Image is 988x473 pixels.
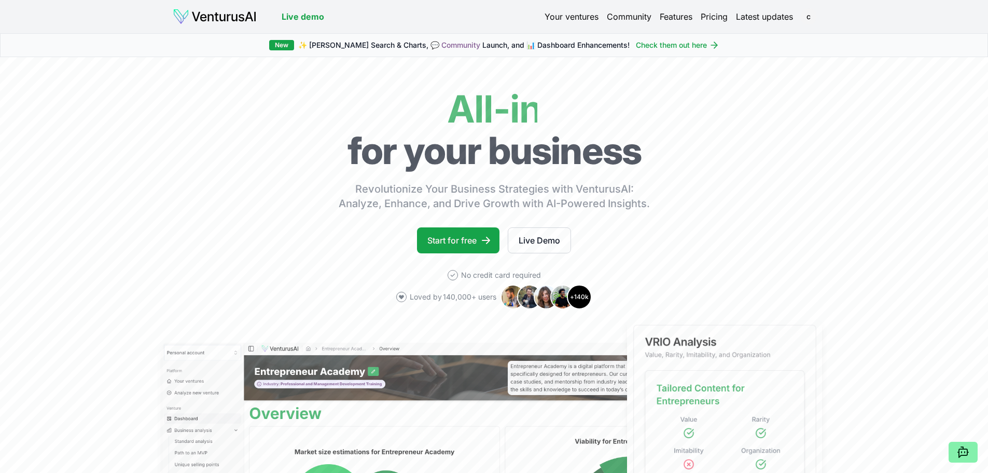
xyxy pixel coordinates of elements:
[517,285,542,309] img: Avatar 2
[441,40,480,49] a: Community
[800,8,817,25] span: c
[500,285,525,309] img: Avatar 1
[607,10,651,23] a: Community
[417,227,499,253] a: Start for free
[298,40,630,50] span: ✨ [PERSON_NAME] Search & Charts, 💬 Launch, and 📊 Dashboard Enhancements!
[508,227,571,253] a: Live Demo
[550,285,575,309] img: Avatar 4
[801,9,816,24] button: c
[736,10,793,23] a: Latest updates
[636,40,719,50] a: Check them out here
[173,8,257,25] img: logo
[282,10,324,23] a: Live demo
[534,285,559,309] img: Avatar 3
[701,10,728,23] a: Pricing
[660,10,692,23] a: Features
[545,10,599,23] a: Your ventures
[269,40,294,50] div: New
